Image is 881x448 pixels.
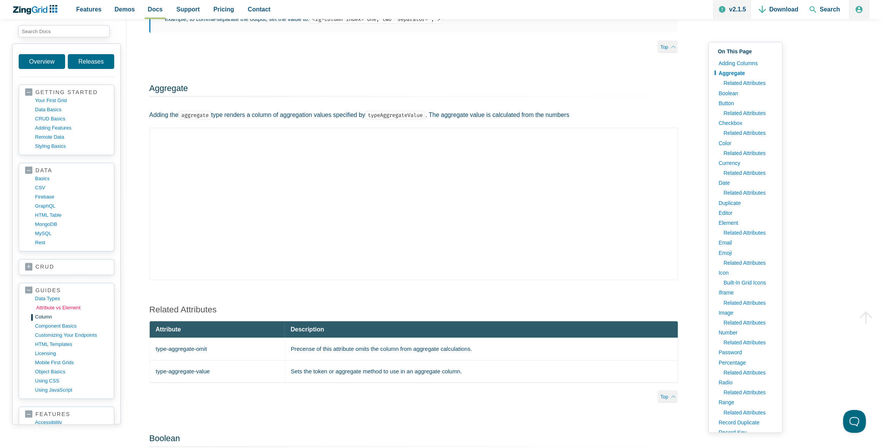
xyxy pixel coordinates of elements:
a: HTML templates [35,340,108,349]
a: Radio [715,378,776,387]
span: Demos [115,4,135,14]
a: MongoDB [35,220,108,229]
a: using JavaScript [35,386,108,395]
a: Percentage [715,358,776,368]
a: using CSS [35,376,108,386]
a: Iframe [715,288,776,298]
a: Related Attributes [720,387,776,397]
a: Aggregate [149,83,188,93]
a: Related Attributes [149,305,217,314]
a: Date [715,178,776,188]
a: crud [25,263,108,271]
span: Features [76,4,102,14]
input: search input [18,25,110,37]
iframe: Toggle Customer Support [843,410,866,433]
a: Color [715,138,776,148]
a: firebase [35,192,108,202]
td: type-aggregate-omit [150,338,285,360]
a: customizing your endpoints [35,331,108,340]
a: Range [715,397,776,407]
a: Related Attributes [720,228,776,238]
a: accessibility [35,418,108,427]
a: Related Attributes [720,368,776,378]
a: Duplicate [715,198,776,208]
a: Adding Columns [715,58,776,68]
a: Number [715,328,776,338]
a: Related Attributes [720,408,776,418]
a: CSV [35,183,108,192]
span: Support [176,4,200,14]
a: Aggregate [715,68,776,78]
a: data basics [35,105,108,114]
a: MySQL [35,229,108,238]
a: remote data [35,133,108,142]
a: Related Attributes [720,258,776,268]
p: Adding the type renders a column of aggregation values specified by . The aggregate value is calc... [149,110,678,120]
a: Overview [19,54,65,69]
a: ZingChart Logo. Click to return to the homepage [12,5,61,14]
span: Pricing [214,4,234,14]
a: Related Attributes [720,148,776,158]
a: column [35,312,108,322]
a: mobile first grids [35,358,108,367]
a: Related Attributes [720,168,776,178]
a: your first grid [35,96,108,105]
a: Email [715,238,776,248]
code: typeAggregateValue [365,111,425,120]
th: Attribute [150,321,285,338]
span: Contact [248,4,271,14]
a: basics [35,174,108,183]
a: guides [25,287,108,294]
a: Image [715,308,776,318]
th: Description [284,321,678,338]
a: Record Duplicate [715,418,776,427]
a: Password [715,347,776,357]
a: Related Attributes [720,298,776,308]
a: Releases [68,54,114,69]
a: Checkbox [715,118,776,128]
a: Editor [715,208,776,218]
a: Boolean [149,434,180,443]
a: Related Attributes [720,108,776,118]
a: features [25,411,108,418]
a: HTML table [35,211,108,220]
a: Boolean [715,88,776,98]
a: styling basics [35,142,108,151]
a: rest [35,238,108,247]
a: Icon [715,268,776,278]
a: adding features [35,123,108,133]
a: Related Attributes [720,188,776,198]
code: aggregate [179,111,211,120]
a: data [25,167,108,174]
a: Related Attributes [720,128,776,138]
a: component basics [35,322,108,331]
a: Related Attributes [720,338,776,347]
td: Sets the token or aggregate method to use in an aggregate column. [284,360,678,382]
a: data types [35,294,108,303]
a: Currency [715,158,776,168]
a: Built-In Grid Icons [720,278,776,288]
code: <zg-column index="one, two" separator=","> [309,15,442,24]
td: type-aggregate-value [150,360,285,382]
span: Docs [148,4,163,14]
a: getting started [25,89,108,96]
iframe: Demo loaded in iFrame [149,128,678,280]
a: licensing [35,349,108,358]
a: CRUD basics [35,114,108,123]
a: GraphQL [35,202,108,211]
a: Button [715,98,776,108]
a: Record Key [715,427,776,437]
a: Related Attributes [720,318,776,328]
a: Emoji [715,248,776,258]
a: Attribute vs Element [36,303,109,312]
a: Related Attributes [720,78,776,88]
td: Precense of this attribute omits the column from aggregate calculations. [284,338,678,360]
a: Element [715,218,776,228]
a: object basics [35,367,108,376]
